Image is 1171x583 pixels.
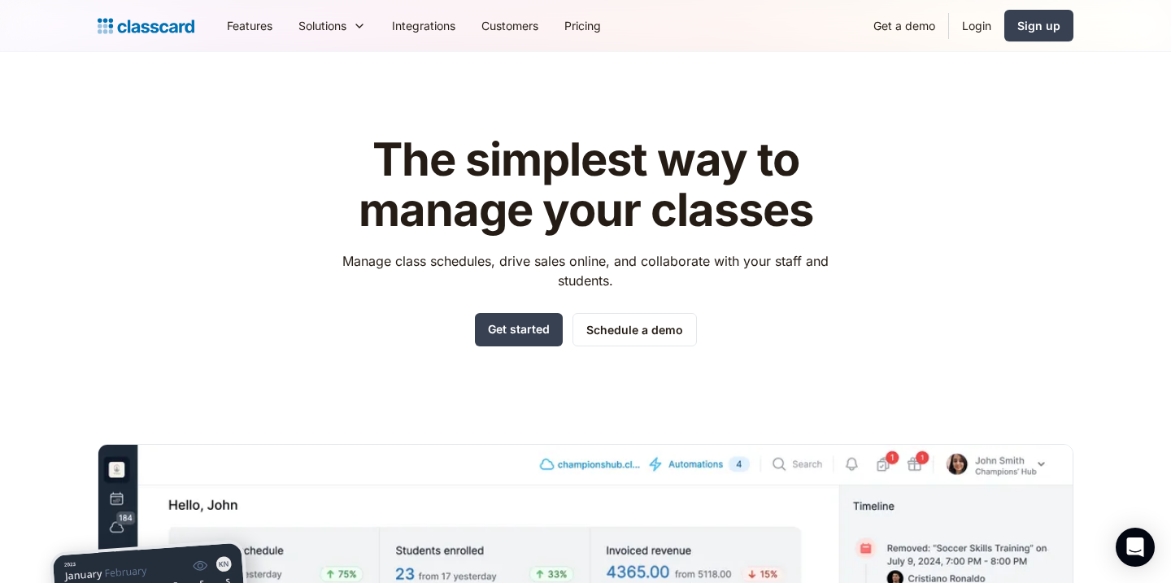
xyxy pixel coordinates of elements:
[379,7,468,44] a: Integrations
[328,135,844,235] h1: The simplest way to manage your classes
[285,7,379,44] div: Solutions
[1004,10,1073,41] a: Sign up
[98,15,194,37] a: Logo
[860,7,948,44] a: Get a demo
[572,313,697,346] a: Schedule a demo
[1116,528,1155,567] div: Open Intercom Messenger
[475,313,563,346] a: Get started
[468,7,551,44] a: Customers
[328,251,844,290] p: Manage class schedules, drive sales online, and collaborate with your staff and students.
[949,7,1004,44] a: Login
[1017,17,1060,34] div: Sign up
[298,17,346,34] div: Solutions
[214,7,285,44] a: Features
[551,7,614,44] a: Pricing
